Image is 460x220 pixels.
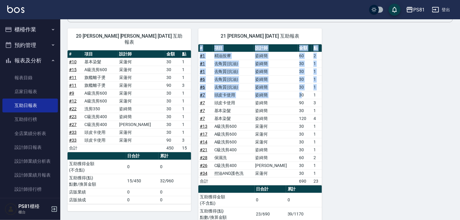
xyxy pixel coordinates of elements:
[200,85,205,90] a: #6
[181,74,191,81] td: 1
[83,136,118,144] td: 頭皮卡使用
[213,99,254,107] td: 頭皮卡使用
[254,68,298,75] td: 姿綺簡
[118,113,165,121] td: 姿綺簡
[5,203,17,215] img: Person
[312,60,322,68] td: 1
[118,74,165,81] td: 采蓮何
[312,130,322,138] td: 1
[312,154,322,162] td: 2
[213,169,254,177] td: 控油AND護色洗
[69,122,77,127] a: #27
[2,127,58,140] a: 全店業績分析表
[2,85,58,99] a: 店家日報表
[298,169,312,177] td: 30
[254,154,298,162] td: 姿綺簡
[298,122,312,130] td: 30
[298,83,312,91] td: 30
[200,53,205,58] a: #1
[254,107,298,115] td: 姿綺簡
[298,138,312,146] td: 30
[69,67,77,72] a: #15
[213,107,254,115] td: 基本染髮
[312,83,322,91] td: 1
[312,107,322,115] td: 1
[2,140,58,154] a: 設計師日報表
[389,4,401,16] button: save
[286,193,322,207] td: 0
[69,83,77,88] a: #11
[181,121,191,128] td: 1
[181,105,191,113] td: 1
[69,138,77,143] a: #33
[213,154,254,162] td: 保濕洗
[200,61,205,66] a: #1
[198,44,322,185] table: a dense table
[165,66,181,74] td: 30
[213,146,254,154] td: C級洗剪400
[298,115,312,122] td: 120
[2,22,58,37] button: 櫃檯作業
[312,44,322,52] th: 點
[200,77,205,82] a: #6
[254,146,298,154] td: 姿綺簡
[2,154,58,168] a: 設計師業績分析表
[68,50,83,58] th: #
[165,89,181,97] td: 30
[68,50,191,152] table: a dense table
[213,115,254,122] td: 基本染髮
[165,128,181,136] td: 30
[312,52,322,60] td: 2
[298,130,312,138] td: 30
[254,122,298,130] td: 采蓮何
[200,69,205,74] a: #1
[159,160,191,174] td: 0
[68,160,126,174] td: 互助獲得金額 (不含點)
[83,128,118,136] td: 頭皮卡使用
[213,68,254,75] td: 去角質(抗油)
[118,128,165,136] td: 采蓮何
[312,138,322,146] td: 1
[83,74,118,81] td: 旗艦離子燙
[200,147,207,152] a: #21
[286,185,322,193] th: 累計
[181,58,191,66] td: 1
[118,58,165,66] td: 采蓮何
[404,4,427,16] button: PS81
[118,50,165,58] th: 設計師
[69,106,77,111] a: #22
[165,105,181,113] td: 30
[159,188,191,196] td: 0
[213,75,254,83] td: 去角質(抗油)
[254,91,298,99] td: 姿綺簡
[181,113,191,121] td: 1
[200,132,207,137] a: #17
[254,169,298,177] td: 采蓮何
[165,74,181,81] td: 30
[165,113,181,121] td: 30
[206,33,315,39] span: 21 [PERSON_NAME] [DATE] 互助報表
[298,60,312,68] td: 30
[213,122,254,130] td: A級洗剪600
[165,58,181,66] td: 30
[213,52,254,60] td: 精油按摩
[198,193,255,207] td: 互助獲得金額 (不含點)
[200,124,207,129] a: #13
[83,113,118,121] td: C級洗剪400
[2,182,58,196] a: 設計師排行榜
[69,91,74,96] a: #9
[254,162,298,169] td: [PERSON_NAME]
[69,114,77,119] a: #23
[68,144,83,152] td: 合計
[181,128,191,136] td: 1
[68,174,126,188] td: 互助獲得(點) 點數/換算金額
[181,136,191,144] td: 3
[2,71,58,85] a: 報表目錄
[181,81,191,89] td: 3
[2,53,58,68] button: 報表及分析
[213,91,254,99] td: 頭皮卡使用
[69,75,77,80] a: #11
[298,75,312,83] td: 30
[83,81,118,89] td: 旗艦離子燙
[126,160,159,174] td: 0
